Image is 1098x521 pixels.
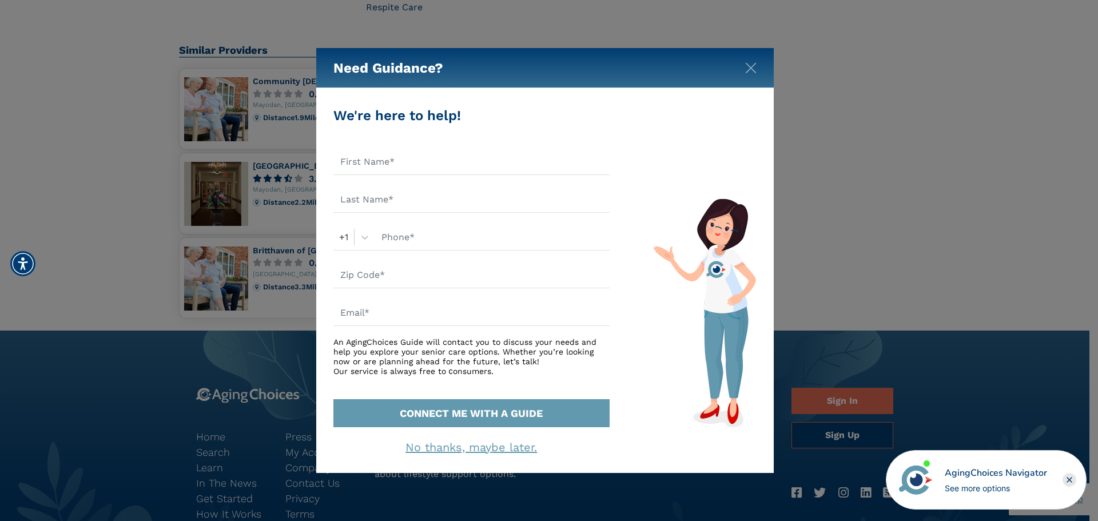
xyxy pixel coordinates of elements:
button: Close [745,60,757,71]
h5: Need Guidance? [333,48,443,88]
input: First Name* [333,149,610,175]
input: Phone* [375,224,610,250]
div: An AgingChoices Guide will contact you to discuss your needs and help you explore your senior car... [333,337,610,376]
input: Last Name* [333,186,610,213]
a: No thanks, maybe later. [405,440,537,454]
img: modal-close.svg [745,62,757,74]
input: Email* [333,300,610,326]
div: Close [1063,473,1076,487]
div: See more options [945,482,1047,494]
input: Zip Code* [333,262,610,288]
img: match-guide-form.svg [653,198,756,427]
button: CONNECT ME WITH A GUIDE [333,399,610,427]
div: AgingChoices Navigator [945,466,1047,480]
div: Accessibility Menu [10,251,35,276]
img: avatar [896,460,935,499]
div: We're here to help! [333,105,610,126]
